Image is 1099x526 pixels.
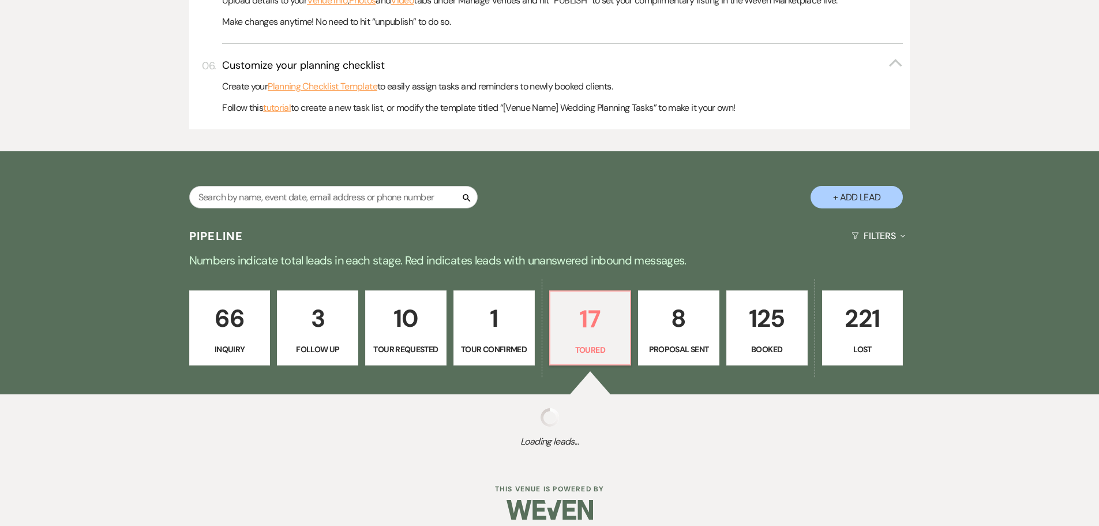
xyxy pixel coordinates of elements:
a: Planning Checklist Template [268,79,377,94]
img: loading spinner [541,408,559,427]
button: Customize your planning checklist [222,58,903,73]
p: Inquiry [197,343,263,356]
a: 3Follow Up [277,290,358,365]
p: 10 [373,299,439,338]
p: 3 [284,299,351,338]
p: Numbers indicate total leads in each stage. Red indicates leads with unanswered inbound messages. [134,251,965,270]
a: 221Lost [822,290,903,365]
p: 1 [461,299,527,338]
h3: Pipeline [189,228,243,244]
p: 125 [734,299,800,338]
p: Create your to easily assign tasks and reminders to newly booked clients. [222,79,903,94]
input: Search by name, event date, email address or phone number [189,186,478,208]
p: Toured [557,344,624,356]
p: Proposal Sent [646,343,712,356]
h3: Customize your planning checklist [222,58,385,73]
a: 10Tour Requested [365,290,447,365]
span: Loading leads... [55,435,1044,449]
button: Filters [847,221,910,251]
p: 66 [197,299,263,338]
a: tutorial [263,100,291,115]
a: 1Tour Confirmed [453,290,535,365]
p: Tour Requested [373,343,439,356]
a: 17Toured [549,290,632,365]
a: 8Proposal Sent [638,290,719,365]
p: 221 [830,299,896,338]
p: Lost [830,343,896,356]
p: 8 [646,299,712,338]
p: Make changes anytime! No need to hit “unpublish” to do so. [222,14,903,29]
p: 17 [557,300,624,338]
button: + Add Lead [811,186,903,208]
a: 66Inquiry [189,290,271,365]
p: Follow Up [284,343,351,356]
p: Booked [734,343,800,356]
p: Tour Confirmed [461,343,527,356]
a: 125Booked [726,290,808,365]
p: Follow this to create a new task list, or modify the template titled “[Venue Name] Wedding Planni... [222,100,903,115]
